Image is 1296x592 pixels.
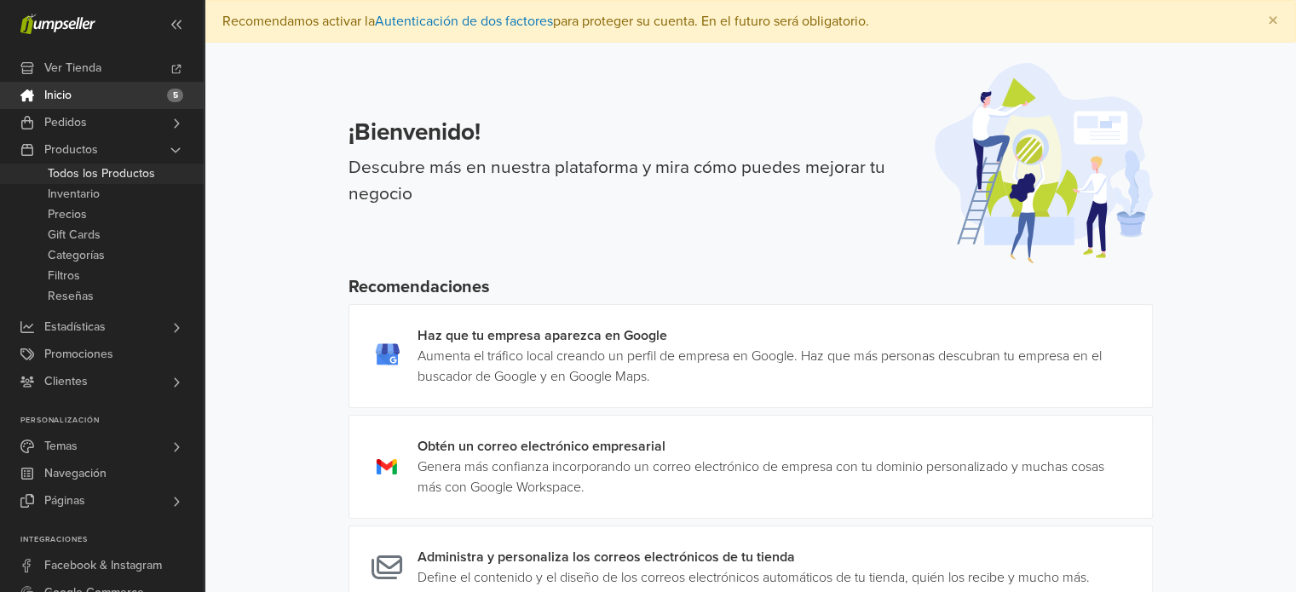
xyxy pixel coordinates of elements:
[348,154,914,208] p: Descubre más en nuestra plataforma y mira cómo puedes mejorar tu negocio
[44,313,106,341] span: Estadísticas
[44,368,88,395] span: Clientes
[44,552,162,579] span: Facebook & Instagram
[44,487,85,514] span: Páginas
[1268,9,1278,33] span: ×
[48,204,87,225] span: Precios
[348,118,914,147] h3: ¡Bienvenido!
[48,184,100,204] span: Inventario
[1251,1,1295,42] button: Close
[48,225,101,245] span: Gift Cards
[44,341,113,368] span: Promociones
[48,245,105,266] span: Categorías
[167,89,183,102] span: 5
[20,416,204,426] p: Personalización
[348,277,1153,297] h5: Recomendaciones
[48,266,80,286] span: Filtros
[44,136,98,164] span: Productos
[44,82,72,109] span: Inicio
[20,535,204,545] p: Integraciones
[44,460,107,487] span: Navegación
[375,13,553,30] a: Autenticación de dos factores
[44,109,87,136] span: Pedidos
[44,55,101,82] span: Ver Tienda
[48,286,94,307] span: Reseñas
[935,63,1153,263] img: onboarding-illustration-afe561586f57c9d3ab25.svg
[44,433,78,460] span: Temas
[48,164,155,184] span: Todos los Productos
